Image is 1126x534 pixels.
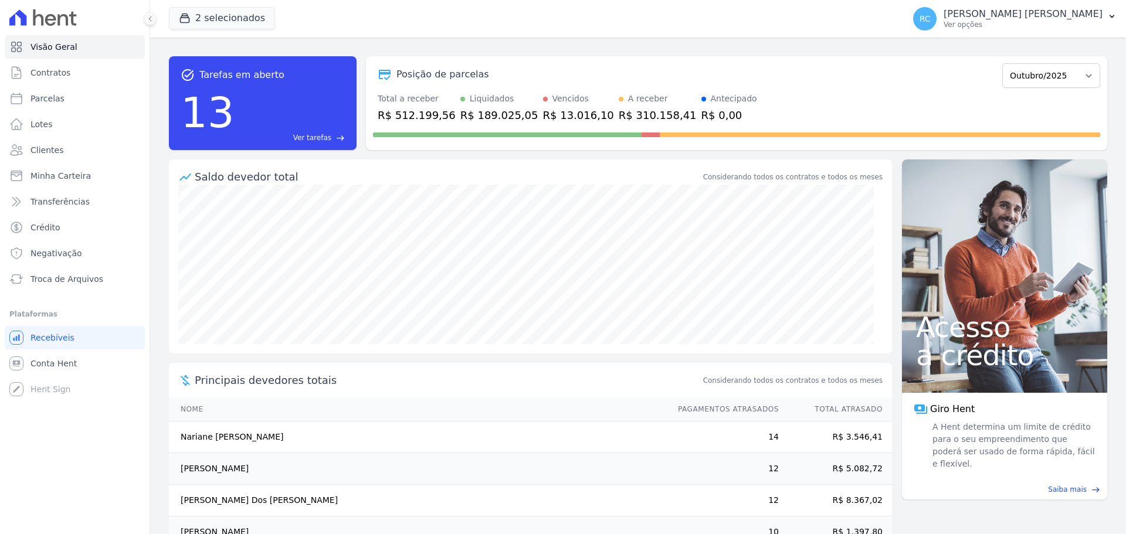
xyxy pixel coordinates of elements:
[5,164,145,188] a: Minha Carteira
[378,93,456,105] div: Total a receber
[169,397,667,421] th: Nome
[30,144,63,156] span: Clientes
[5,242,145,265] a: Negativação
[5,35,145,59] a: Visão Geral
[543,107,614,123] div: R$ 13.016,10
[552,93,589,105] div: Vencidos
[5,87,145,110] a: Parcelas
[195,372,701,388] span: Principais devedores totais
[336,134,345,142] span: east
[711,93,757,105] div: Antecipado
[667,485,779,516] td: 12
[293,132,331,143] span: Ver tarefas
[460,107,538,123] div: R$ 189.025,05
[169,421,667,453] td: Nariane [PERSON_NAME]
[1091,485,1100,494] span: east
[181,68,195,82] span: task_alt
[5,190,145,213] a: Transferências
[239,132,345,143] a: Ver tarefas east
[5,267,145,291] a: Troca de Arquivos
[703,375,883,386] span: Considerando todos os contratos e todos os meses
[169,453,667,485] td: [PERSON_NAME]
[470,93,514,105] div: Liquidados
[944,20,1103,29] p: Ver opções
[667,421,779,453] td: 14
[9,307,140,321] div: Plataformas
[396,67,489,81] div: Posição de parcelas
[5,352,145,375] a: Conta Hent
[169,485,667,516] td: [PERSON_NAME] Dos [PERSON_NAME]
[181,82,235,143] div: 13
[779,421,892,453] td: R$ 3.546,41
[30,196,90,208] span: Transferências
[5,216,145,239] a: Crédito
[378,107,456,123] div: R$ 512.199,56
[195,169,701,185] div: Saldo devedor total
[5,138,145,162] a: Clientes
[30,332,74,343] span: Recebíveis
[169,7,275,29] button: 2 selecionados
[30,358,77,369] span: Conta Hent
[904,2,1126,35] button: RC [PERSON_NAME] [PERSON_NAME] Ver opções
[909,484,1100,495] a: Saiba mais east
[703,172,883,182] div: Considerando todos os contratos e todos os meses
[30,67,70,79] span: Contratos
[930,402,975,416] span: Giro Hent
[930,421,1096,470] span: A Hent determina um limite de crédito para o seu empreendimento que poderá ser usado de forma ráp...
[30,118,53,130] span: Lotes
[1048,484,1087,495] span: Saiba mais
[30,247,82,259] span: Negativação
[5,326,145,349] a: Recebíveis
[30,93,65,104] span: Parcelas
[779,485,892,516] td: R$ 8.367,02
[199,68,284,82] span: Tarefas em aberto
[701,107,757,123] div: R$ 0,00
[779,453,892,485] td: R$ 5.082,72
[5,61,145,84] a: Contratos
[916,341,1093,369] span: a crédito
[920,15,931,23] span: RC
[916,313,1093,341] span: Acesso
[30,170,91,182] span: Minha Carteira
[30,273,103,285] span: Troca de Arquivos
[667,397,779,421] th: Pagamentos Atrasados
[30,41,77,53] span: Visão Geral
[5,113,145,136] a: Lotes
[667,453,779,485] td: 12
[619,107,697,123] div: R$ 310.158,41
[944,8,1103,20] p: [PERSON_NAME] [PERSON_NAME]
[628,93,668,105] div: A receber
[30,222,60,233] span: Crédito
[779,397,892,421] th: Total Atrasado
